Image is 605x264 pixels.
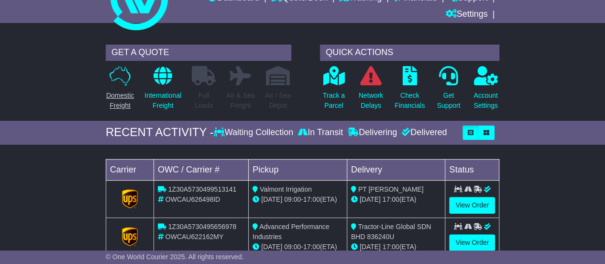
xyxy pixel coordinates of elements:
[265,91,291,111] p: Air / Sea Depot
[347,159,445,180] td: Delivery
[360,195,381,203] span: [DATE]
[473,66,498,116] a: AccountSettings
[351,223,431,241] span: Tractor-Line Global SDN BHD 836240U
[360,243,381,251] span: [DATE]
[359,91,383,111] p: Network Delays
[249,159,347,180] td: Pickup
[383,195,399,203] span: 17:00
[165,195,220,203] span: OWCAU626498ID
[449,197,495,214] a: View Order
[449,234,495,251] a: View Order
[351,242,441,252] div: (ETA)
[260,185,312,193] span: Valmont Irrigation
[394,66,425,116] a: CheckFinancials
[106,45,291,61] div: GET A QUOTE
[473,91,498,111] p: Account Settings
[122,189,138,208] img: GetCarrierServiceLogo
[226,91,254,111] p: Air & Sea Freight
[106,126,214,139] div: RECENT ACTIVITY -
[165,233,223,241] span: OWCAU622162MY
[320,45,499,61] div: QUICK ACTIONS
[399,127,447,138] div: Delivered
[106,159,154,180] td: Carrier
[436,66,461,116] a: GetSupport
[383,243,399,251] span: 17:00
[345,127,399,138] div: Delivering
[358,185,424,193] span: PT [PERSON_NAME]
[445,7,487,23] a: Settings
[144,66,182,116] a: InternationalFreight
[154,159,248,180] td: OWC / Carrier #
[323,91,345,111] p: Track a Parcel
[322,66,345,116] a: Track aParcel
[214,127,296,138] div: Waiting Collection
[296,127,345,138] div: In Transit
[106,66,134,116] a: DomesticFreight
[284,195,301,203] span: 09:00
[122,227,138,246] img: GetCarrierServiceLogo
[144,91,181,111] p: International Freight
[445,159,499,180] td: Status
[253,223,329,241] span: Advanced Performance Industries
[261,195,282,203] span: [DATE]
[351,195,441,205] div: (ETA)
[358,66,384,116] a: NetworkDelays
[106,253,244,261] span: © One World Courier 2025. All rights reserved.
[395,91,425,111] p: Check Financials
[168,223,236,230] span: 1Z30A5730495656978
[253,242,343,252] div: - (ETA)
[253,195,343,205] div: - (ETA)
[303,243,320,251] span: 17:00
[284,243,301,251] span: 09:00
[261,243,282,251] span: [DATE]
[437,91,460,111] p: Get Support
[106,91,134,111] p: Domestic Freight
[303,195,320,203] span: 17:00
[192,91,216,111] p: Full Loads
[168,185,236,193] span: 1Z30A5730499513141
